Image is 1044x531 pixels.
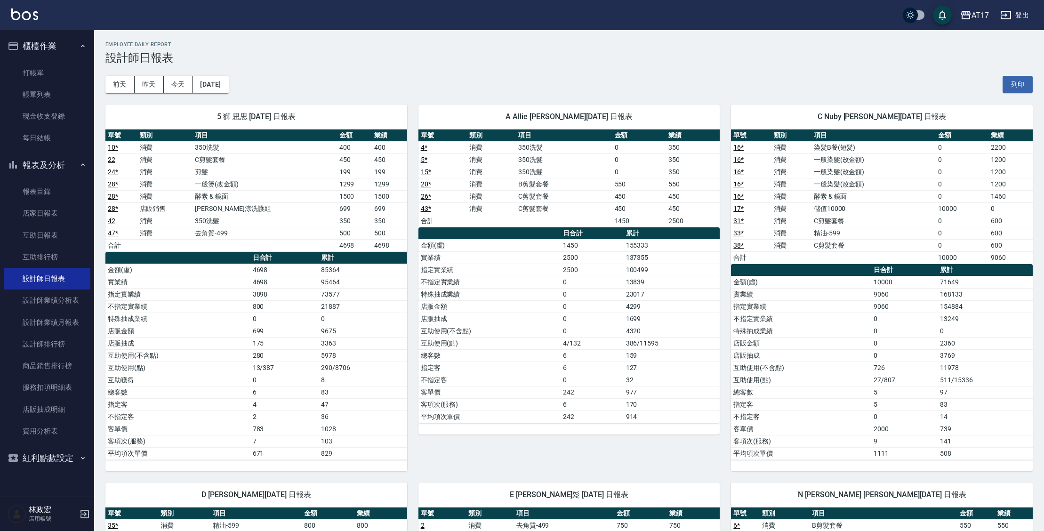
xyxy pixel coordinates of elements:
td: 實業績 [105,276,250,288]
td: 350洗髮 [193,215,337,227]
td: 450 [372,153,407,166]
table: a dense table [418,129,720,227]
td: 合計 [105,239,137,251]
td: 0 [561,313,623,325]
th: 單號 [105,129,137,142]
td: 互助獲得 [105,374,250,386]
td: 13839 [624,276,720,288]
td: 97 [938,386,1033,398]
td: 21887 [319,300,407,313]
td: 消費 [467,190,516,202]
td: 127 [624,362,720,374]
td: 600 [988,227,1033,239]
td: 9060 [988,251,1033,264]
a: 設計師業績分析表 [4,290,90,311]
td: 2360 [938,337,1033,349]
button: [DATE] [193,76,228,93]
td: 總客數 [418,349,561,362]
td: 客單價 [731,423,871,435]
td: 不指定客 [731,410,871,423]
td: 消費 [137,178,193,190]
h3: 設計師日報表 [105,51,1033,64]
td: 100499 [624,264,720,276]
td: [PERSON_NAME]涼洗護組 [193,202,337,215]
td: 總客數 [105,386,250,398]
td: 一般染髮(改金額) [811,166,936,178]
td: 5 [871,398,938,410]
a: 現金收支登錄 [4,105,90,127]
td: 互助使用(點) [731,374,871,386]
td: 客單價 [418,386,561,398]
td: 消費 [467,202,516,215]
table: a dense table [731,129,1033,264]
th: 業績 [372,129,407,142]
a: 店家日報表 [4,202,90,224]
td: 店販抽成 [731,349,871,362]
p: 店用帳號 [29,515,77,523]
button: AT17 [956,6,993,25]
td: 一般染髮(改金額) [811,178,936,190]
td: 0 [250,374,319,386]
td: 739 [938,423,1033,435]
td: 不指定客 [418,374,561,386]
td: 550 [666,178,720,190]
td: 去角質-499 [193,227,337,239]
th: 單號 [418,129,467,142]
a: 打帳單 [4,62,90,84]
td: 350洗髮 [516,141,612,153]
td: 4/132 [561,337,623,349]
td: 0 [612,141,666,153]
td: 客項次(服務) [731,435,871,447]
td: 店販抽成 [418,313,561,325]
td: 1200 [988,166,1033,178]
td: 酵素 & 鏡面 [193,190,337,202]
td: 消費 [467,166,516,178]
td: 14 [938,410,1033,423]
td: 消費 [137,141,193,153]
td: 400 [372,141,407,153]
td: 3769 [938,349,1033,362]
td: 2500 [561,251,623,264]
td: 剪髮 [193,166,337,178]
a: 每日結帳 [4,127,90,149]
td: 0 [319,313,407,325]
td: 0 [561,325,623,337]
th: 金額 [337,129,372,142]
td: 儲值10000 [811,202,936,215]
td: 消費 [137,215,193,227]
th: 累計 [319,252,407,264]
span: A Allie [PERSON_NAME][DATE] 日報表 [430,112,709,121]
td: 500 [337,227,372,239]
td: 280 [250,349,319,362]
td: 消費 [771,227,811,239]
td: 3363 [319,337,407,349]
td: 699 [250,325,319,337]
th: 單號 [731,129,771,142]
td: B剪髮套餐 [516,178,612,190]
td: 消費 [771,141,811,153]
td: 0 [561,374,623,386]
td: 消費 [137,227,193,239]
td: 83 [938,398,1033,410]
td: 0 [250,313,319,325]
td: 店販金額 [731,337,871,349]
span: 5 獅 思思 [DATE] 日報表 [117,112,396,121]
td: 消費 [137,166,193,178]
td: 精油-599 [811,227,936,239]
td: 0 [612,153,666,166]
td: 實業績 [731,288,871,300]
td: 726 [871,362,938,374]
td: 互助使用(不含點) [105,349,250,362]
th: 金額 [612,129,666,142]
th: 日合計 [561,227,623,240]
td: 消費 [771,166,811,178]
td: 2 [250,410,319,423]
td: 客項次(服務) [418,398,561,410]
td: 914 [624,410,720,423]
td: 783 [250,423,319,435]
table: a dense table [105,252,407,460]
td: 0 [936,190,988,202]
td: 0 [936,153,988,166]
td: 4698 [250,276,319,288]
td: 4299 [624,300,720,313]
